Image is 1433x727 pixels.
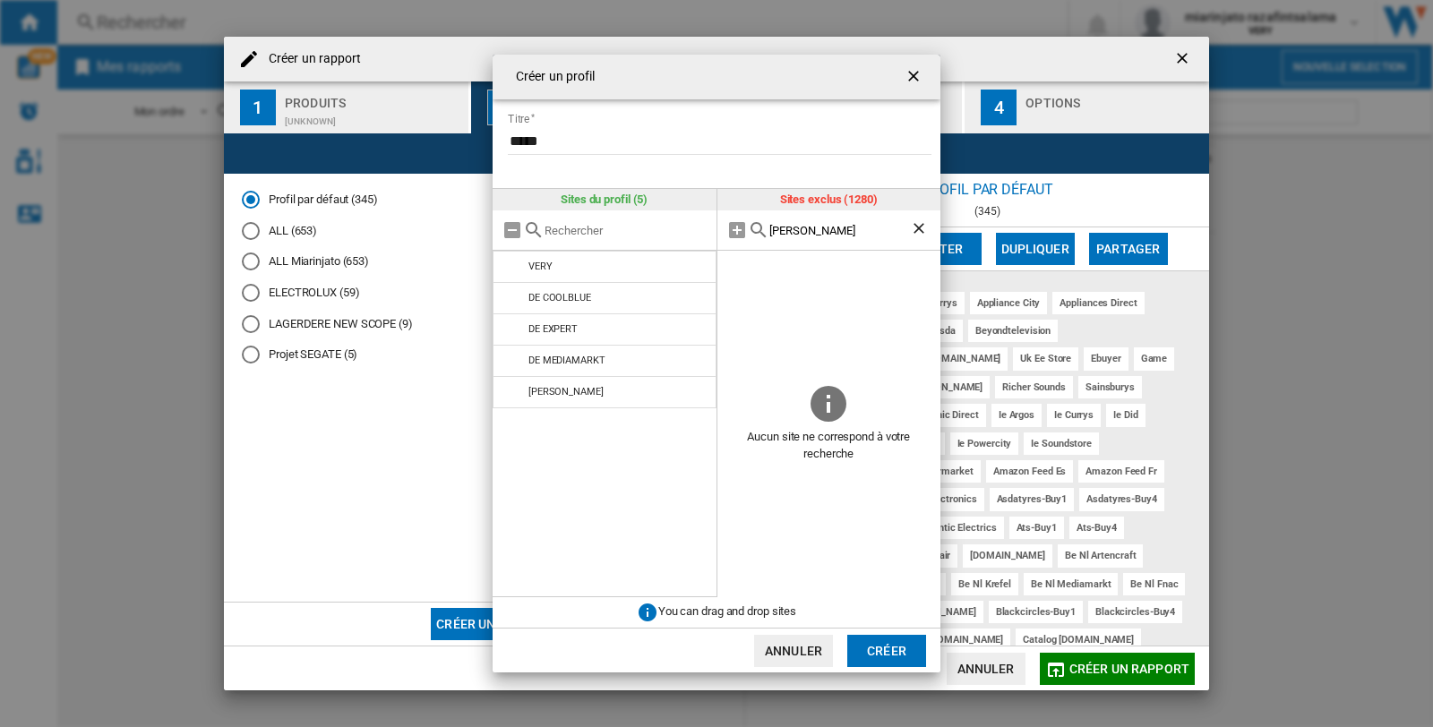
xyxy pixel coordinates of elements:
input: Rechercher [769,224,911,237]
ng-md-icon: Effacer la recherche [910,219,931,241]
span: Aucun site ne correspond à votre recherche [717,424,941,466]
button: getI18NText('BUTTONS.CLOSE_DIALOG') [897,59,933,95]
ng-md-icon: getI18NText('BUTTONS.CLOSE_DIALOG') [905,67,926,89]
div: Sites exclus (1280) [717,189,941,210]
span: You can drag and drop sites [658,605,796,619]
input: Rechercher [545,224,708,237]
button: Créer [847,635,926,667]
div: DE COOLBLUE [528,292,591,304]
md-icon: Tout ajouter [726,219,748,241]
md-icon: Tout retirer [502,219,523,241]
div: DE EXPERT [528,323,578,335]
div: VERY [528,261,553,272]
div: DE MEDIAMARKT [528,355,605,366]
div: Sites du profil (5) [493,189,716,210]
button: Annuler [754,635,833,667]
h4: Créer un profil [507,68,596,86]
div: [PERSON_NAME] [528,386,604,398]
